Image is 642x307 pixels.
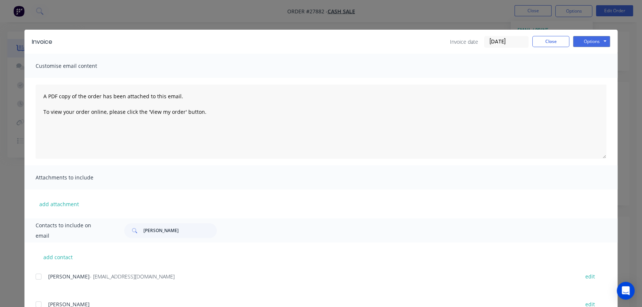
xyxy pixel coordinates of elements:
span: Contacts to include on email [36,220,106,241]
div: Invoice [32,37,52,46]
span: Invoice date [450,38,478,46]
button: Close [532,36,569,47]
input: Search... [143,223,217,238]
div: Open Intercom Messenger [617,282,635,300]
button: Options [573,36,610,47]
span: - [EMAIL_ADDRESS][DOMAIN_NAME] [90,273,175,280]
button: edit [581,271,599,281]
span: [PERSON_NAME] [48,273,90,280]
button: add contact [36,251,80,263]
textarea: A PDF copy of the order has been attached to this email. To view your order online, please click ... [36,85,606,159]
span: Customise email content [36,61,117,71]
span: Attachments to include [36,172,117,183]
button: add attachment [36,198,83,209]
